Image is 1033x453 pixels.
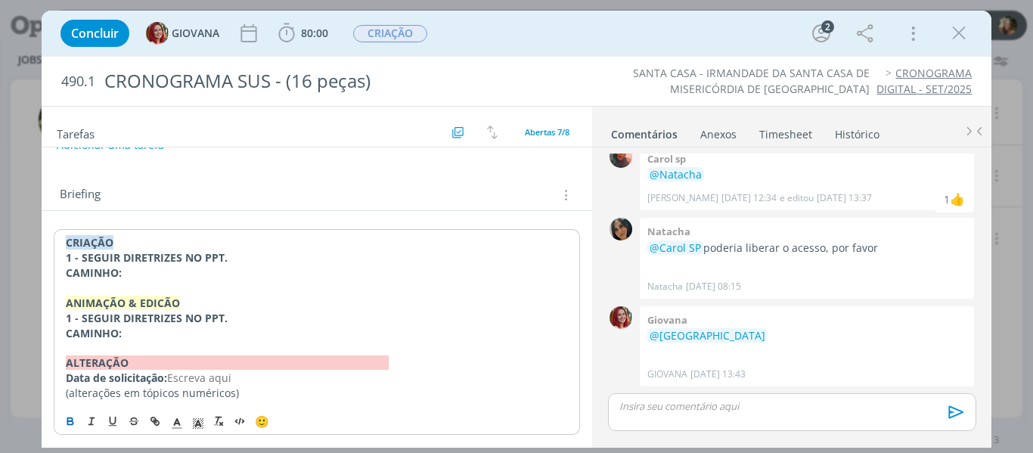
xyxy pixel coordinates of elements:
[167,371,231,385] span: Escreva aqui
[255,414,269,429] span: 🙂
[650,328,765,343] span: @[GEOGRAPHIC_DATA]
[66,296,180,310] strong: ANIMAÇÃO & EDICÃO
[650,167,702,182] span: @Natacha
[66,386,569,401] p: (alterações em tópicos numéricos)
[690,368,746,381] span: [DATE] 13:43
[60,20,129,47] button: Concluir
[809,21,833,45] button: 2
[301,26,328,40] span: 80:00
[66,235,113,250] strong: CRIAÇÃO
[71,27,119,39] span: Concluir
[721,191,777,205] span: [DATE] 12:34
[647,191,718,205] p: [PERSON_NAME]
[876,66,972,95] a: CRONOGRAMA DIGITAL - SET/2025
[647,280,683,293] p: Natacha
[98,63,586,100] div: CRONOGRAMA SUS - (16 peças)
[834,120,880,142] a: Histórico
[352,24,428,43] button: CRIAÇÃO
[944,191,950,207] div: 1
[821,20,834,33] div: 2
[610,306,632,329] img: G
[57,123,95,141] span: Tarefas
[188,412,209,430] span: Cor de Fundo
[647,152,686,166] b: Carol sp
[166,412,188,430] span: Cor do Texto
[66,311,228,325] strong: 1 - SEGUIR DIRETRIZES NO PPT.
[353,25,427,42] span: CRIAÇÃO
[610,145,632,168] img: C
[950,190,965,208] div: Natacha
[647,368,687,381] p: GIOVANA
[66,355,389,370] strong: ALTERAÇÃO
[251,412,272,430] button: 🙂
[275,21,332,45] button: 80:00
[686,280,741,293] span: [DATE] 08:15
[60,185,101,205] span: Briefing
[633,66,870,95] a: SANTA CASA - IRMANDADE DA SANTA CASA DE MISERICÓRDIA DE [GEOGRAPHIC_DATA]
[66,326,122,340] strong: CAMINHO:
[610,120,678,142] a: Comentários
[817,191,872,205] span: [DATE] 13:37
[700,127,737,142] div: Anexos
[610,218,632,240] img: N
[61,73,95,90] span: 490.1
[66,371,167,385] strong: Data de solicitação:
[66,250,228,265] strong: 1 - SEGUIR DIRETRIZES NO PPT.
[647,240,966,256] p: poderia liberar o acesso, por favor
[146,22,219,45] button: GGIOVANA
[650,240,701,255] span: @Carol SP
[525,126,569,138] span: Abertas 7/8
[758,120,813,142] a: Timesheet
[780,191,814,205] span: e editou
[66,265,122,280] strong: CAMINHO:
[42,11,992,448] div: dialog
[647,225,690,238] b: Natacha
[146,22,169,45] img: G
[172,28,219,39] span: GIOVANA
[647,313,687,327] b: Giovana
[487,126,498,139] img: arrow-down-up.svg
